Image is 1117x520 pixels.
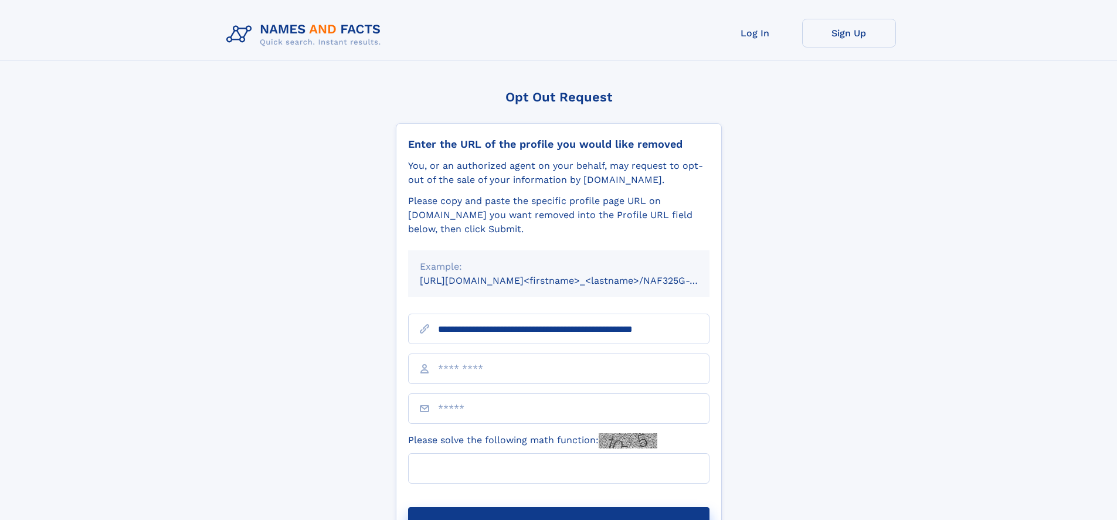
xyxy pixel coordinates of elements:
a: Log In [708,19,802,47]
div: Example: [420,260,698,274]
div: Please copy and paste the specific profile page URL on [DOMAIN_NAME] you want removed into the Pr... [408,194,709,236]
img: Logo Names and Facts [222,19,391,50]
div: Opt Out Request [396,90,722,104]
a: Sign Up [802,19,896,47]
label: Please solve the following math function: [408,433,657,448]
div: You, or an authorized agent on your behalf, may request to opt-out of the sale of your informatio... [408,159,709,187]
div: Enter the URL of the profile you would like removed [408,138,709,151]
small: [URL][DOMAIN_NAME]<firstname>_<lastname>/NAF325G-xxxxxxxx [420,275,732,286]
